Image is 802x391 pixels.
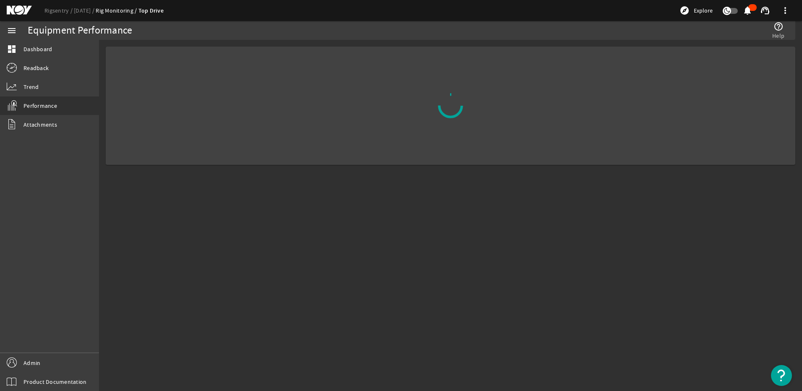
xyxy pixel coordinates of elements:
div: Equipment Performance [28,26,132,35]
a: Rig Monitoring [96,7,138,14]
mat-icon: notifications [742,5,753,16]
button: more_vert [775,0,795,21]
mat-icon: dashboard [7,44,17,54]
span: Readback [23,64,49,72]
span: Trend [23,83,39,91]
mat-icon: help_outline [773,21,784,31]
span: Help [772,31,784,40]
span: Dashboard [23,45,52,53]
button: Open Resource Center [771,365,792,386]
span: Product Documentation [23,378,86,386]
a: Top Drive [138,7,164,15]
a: [DATE] [74,7,96,14]
button: Explore [676,4,716,17]
mat-icon: menu [7,26,17,36]
span: Admin [23,359,40,367]
mat-icon: explore [680,5,690,16]
mat-icon: support_agent [760,5,770,16]
span: Attachments [23,120,57,129]
a: Rigsentry [44,7,74,14]
span: Explore [694,6,713,15]
span: Performance [23,102,57,110]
